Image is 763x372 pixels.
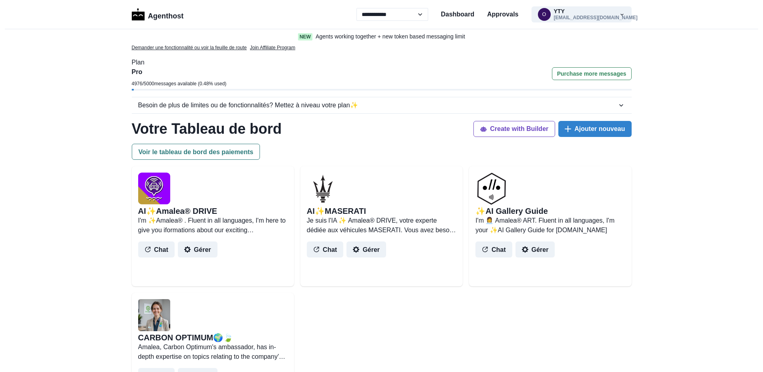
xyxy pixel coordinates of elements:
button: Gérer [178,241,217,257]
h2: ✨AI Gallery Guide [475,206,548,216]
a: Dashboard [441,10,475,19]
button: Ajouter nouveau [558,121,631,137]
p: Pro [132,67,227,77]
a: LogoAgenthost [132,8,184,22]
p: 4976 / 5000 messages available ( 0.48 % used) [132,80,227,87]
button: Voir le tableau de bord des paiements [132,144,260,160]
img: user%2F18%2Ff0edf878-9150-41ce-8fca-11f8aa54571c [475,173,507,205]
button: Create with Builder [473,121,555,137]
a: Approvals [487,10,518,19]
p: Agenthost [148,8,183,22]
div: Besoin de plus de limites ou de fonctionnalités? Mettez à niveau votre plan ✨ [138,101,617,110]
button: Chat [475,241,512,257]
p: I'm 👩‍💼 Amalea® ART. Fluent in all languages, I'm your ✨AI Gallery Guide for [DOMAIN_NAME] [475,216,625,235]
a: Purchase more messages [552,67,632,89]
a: Join Affiliate Program [250,44,295,51]
p: Agents working together + new token based messaging limit [316,32,465,41]
h1: Votre Tableau de bord [132,120,282,137]
button: oc@yty.ytYTY[EMAIL_ADDRESS][DOMAIN_NAME] [531,6,632,22]
p: Plan [132,58,632,67]
img: Logo [132,8,145,20]
h2: AI✨MASERATI [307,206,366,216]
img: user%2F18%2F48d1eb53-7542-475a-a301-8b5ca9b514b5 [307,173,339,205]
p: Amalea, Carbon Optimum's ambassador, has in-depth expertise on topics relating to the company's a... [138,342,288,362]
img: user%2F18%2F1e10a9ed-251c-4763-a7d1-b6e483e18f5b [138,173,170,205]
button: Purchase more messages [552,67,632,80]
button: Besoin de plus de limites ou de fonctionnalités? Mettez à niveau votre plan✨ [132,97,632,113]
img: user%2F18%2Fb563cb21-b7f2-4719-bcae-e5b87e3898e2 [138,299,170,331]
button: Chat [307,241,344,257]
span: New [298,33,312,40]
h2: AI✨Amalea® DRIVE [138,206,217,216]
h2: CARBON OPTIMUM🌍🍃 [138,333,234,342]
a: NewAgents working together + new token based messaging limit [281,32,482,41]
button: Chat [138,241,175,257]
p: I'm ✨Amalea® . Fluent in all languages, I'm here to give you iformations about our exciting Amale... [138,216,288,235]
button: Gérer [346,241,386,257]
p: Je suis l'IA ✨ Amalea® DRIVE, votre experte dédiée aux véhicules MASERATI. Vous avez besoin d'ass... [307,216,456,235]
button: Gérer [515,241,555,257]
a: Demander une fonctionnalité ou voir la feuille de route [132,44,247,51]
